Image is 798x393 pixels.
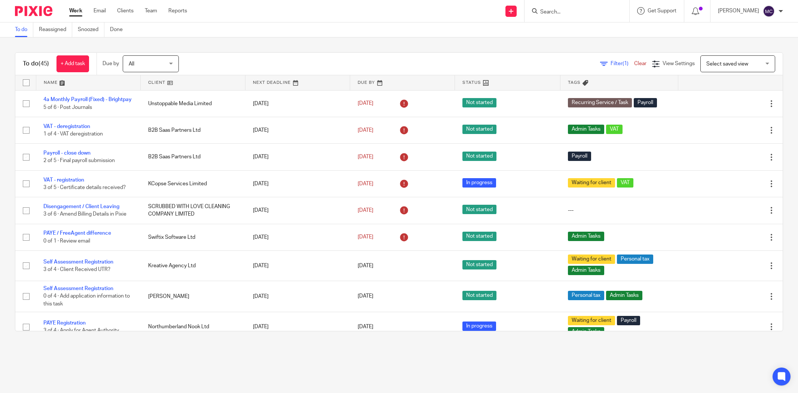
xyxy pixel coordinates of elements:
span: Tags [568,80,581,85]
td: [DATE] [245,251,350,281]
a: VAT - registration [43,177,84,183]
a: 4a Monthly Payroll (Fixed) - Brightpay [43,97,132,102]
span: 3 of 4 · Apply for Agent Authority [43,328,119,333]
span: In progress [462,178,496,188]
span: Payroll [634,98,657,107]
td: [DATE] [245,197,350,224]
span: [DATE] [358,181,373,186]
a: PAYE / FreeAgent difference [43,231,111,236]
td: Swiftix Software Ltd [141,224,245,250]
span: Select saved view [706,61,748,67]
span: Waiting for client [568,316,615,325]
span: (45) [39,61,49,67]
span: 3 of 6 · Amend Billing Details in Pixie [43,212,126,217]
td: [DATE] [245,224,350,250]
span: [DATE] [358,154,373,159]
span: [DATE] [358,324,373,329]
span: (1) [623,61,629,66]
a: Reports [168,7,187,15]
span: View Settings [663,61,695,66]
span: Personal tax [617,255,653,264]
a: Payroll - close down [43,150,91,156]
span: Not started [462,205,496,214]
td: KCopse Services Limited [141,170,245,197]
td: [DATE] [245,281,350,312]
td: [DATE] [245,312,350,342]
span: Not started [462,232,496,241]
span: [DATE] [358,294,373,299]
a: Disengagement / Client Leaving [43,204,119,209]
td: [DATE] [245,144,350,170]
span: 2 of 5 · Final payroll submission [43,158,115,164]
td: Kreative Agency Ltd [141,251,245,281]
span: Payroll [617,316,640,325]
a: + Add task [56,55,89,72]
img: svg%3E [763,5,775,17]
span: All [129,61,134,67]
span: VAT [617,178,633,188]
span: 3 of 5 · Certificate details received? [43,185,126,190]
span: Admin Tasks [568,266,604,275]
a: Self Assessment Registration [43,286,113,291]
a: To do [15,22,33,37]
div: --- [568,207,670,214]
input: Search [539,9,607,16]
span: Personal tax [568,291,604,300]
p: Due by [103,60,119,67]
span: Admin Tasks [568,125,604,134]
td: B2B Saas Partners Ltd [141,117,245,143]
td: B2B Saas Partners Ltd [141,144,245,170]
span: Filter [611,61,634,66]
h1: To do [23,60,49,68]
td: Northumberland Nook Ltd [141,312,245,342]
span: Not started [462,125,496,134]
td: [DATE] [245,170,350,197]
span: Admin Tasks [568,327,604,336]
td: Unstoppable Media Limited [141,90,245,117]
span: Get Support [648,8,676,13]
span: 1 of 4 · VAT deregistration [43,131,103,137]
span: Admin Tasks [606,291,642,300]
a: Clear [634,61,646,66]
span: Recurring Service / Task [568,98,632,107]
a: Work [69,7,82,15]
span: 3 of 4 · Client Received UTR? [43,267,110,272]
span: 5 of 6 · Post Journals [43,105,92,110]
span: Waiting for client [568,178,615,188]
span: In progress [462,322,496,331]
a: Email [94,7,106,15]
span: Not started [462,152,496,161]
span: [DATE] [358,235,373,240]
span: Not started [462,291,496,300]
span: Payroll [568,152,591,161]
td: [DATE] [245,117,350,143]
td: [DATE] [245,90,350,117]
span: VAT [606,125,623,134]
span: [DATE] [358,101,373,106]
span: [DATE] [358,263,373,268]
a: Self Assessment Registration [43,259,113,265]
span: [DATE] [358,208,373,213]
p: [PERSON_NAME] [718,7,759,15]
a: Team [145,7,157,15]
span: Not started [462,98,496,107]
span: [DATE] [358,128,373,133]
a: Reassigned [39,22,72,37]
a: PAYE Registration [43,320,86,326]
a: Done [110,22,128,37]
span: Admin Tasks [568,232,604,241]
span: 0 of 4 · Add application information to this task [43,294,130,307]
span: Waiting for client [568,255,615,264]
span: Not started [462,260,496,269]
td: SCRUBBED WITH LOVE CLEANING COMPANY LIMITED [141,197,245,224]
a: Clients [117,7,134,15]
a: Snoozed [78,22,104,37]
img: Pixie [15,6,52,16]
span: 0 of 1 · Review email [43,238,90,244]
td: [PERSON_NAME] [141,281,245,312]
a: VAT - deregistration [43,124,90,129]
